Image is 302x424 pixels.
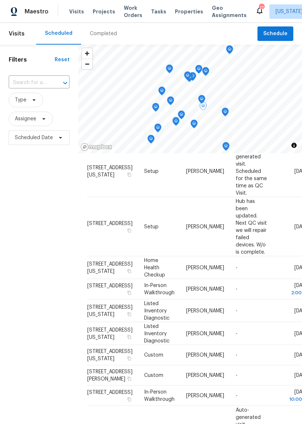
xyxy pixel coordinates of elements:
[87,221,133,226] span: [STREET_ADDRESS]
[82,48,92,59] button: Zoom in
[124,4,142,19] span: Work Orders
[60,78,70,88] button: Open
[184,71,191,83] div: Map marker
[144,353,163,358] span: Custom
[87,261,133,274] span: [STREET_ADDRESS][US_STATE]
[15,96,26,104] span: Type
[186,373,224,378] span: [PERSON_NAME]
[154,124,162,135] div: Map marker
[200,102,207,113] div: Map marker
[198,95,205,106] div: Map marker
[9,26,25,42] span: Visits
[226,45,233,57] div: Map marker
[236,308,238,313] span: -
[290,141,298,150] button: Toggle attribution
[126,267,133,274] button: Copy Address
[292,141,296,149] span: Toggle attribution
[87,390,133,395] span: [STREET_ADDRESS]
[222,142,230,153] div: Map marker
[147,135,155,146] div: Map marker
[236,353,238,358] span: -
[151,9,166,14] span: Tasks
[144,283,175,295] span: In-Person Walkthrough
[144,301,169,320] span: Listed Inventory Diagnostic
[186,287,224,292] span: [PERSON_NAME]
[152,103,159,114] div: Map marker
[172,117,180,128] div: Map marker
[186,169,224,174] span: [PERSON_NAME]
[263,29,288,38] span: Schedule
[178,111,185,122] div: Map marker
[126,355,133,362] button: Copy Address
[195,65,202,76] div: Map marker
[25,8,49,15] span: Maestro
[236,265,238,270] span: -
[236,147,267,195] span: Auto-generated visit. Scheduled for the same time as QC Visit.
[15,115,36,122] span: Assignee
[144,224,159,229] span: Setup
[236,373,238,378] span: -
[126,171,133,178] button: Copy Address
[212,4,247,19] span: Geo Assignments
[202,67,209,78] div: Map marker
[222,108,229,119] div: Map marker
[190,120,198,131] div: Map marker
[126,375,133,382] button: Copy Address
[87,283,133,288] span: [STREET_ADDRESS]
[186,393,224,398] span: [PERSON_NAME]
[236,287,238,292] span: -
[236,199,267,254] span: Hub has been updated. Next QC visit we will repair failed devices. W/o is complete.
[93,8,115,15] span: Projects
[144,390,175,402] span: In-Person Walkthrough
[87,327,133,340] span: [STREET_ADDRESS][US_STATE]
[257,26,293,41] button: Schedule
[90,30,117,37] div: Completed
[186,331,224,336] span: [PERSON_NAME]
[126,333,133,340] button: Copy Address
[126,227,133,233] button: Copy Address
[158,87,165,98] div: Map marker
[186,353,224,358] span: [PERSON_NAME]
[9,56,55,63] h1: Filters
[166,65,173,76] div: Map marker
[82,59,92,69] button: Zoom out
[9,77,49,88] input: Search for an address...
[55,56,70,63] div: Reset
[144,324,169,343] span: Listed Inventory Diagnostic
[126,311,133,317] button: Copy Address
[45,30,72,37] div: Scheduled
[69,8,84,15] span: Visits
[15,134,53,141] span: Scheduled Date
[167,96,174,108] div: Map marker
[87,304,133,317] span: [STREET_ADDRESS][US_STATE]
[236,393,238,398] span: -
[175,8,203,15] span: Properties
[236,331,238,336] span: -
[144,373,163,378] span: Custom
[144,169,159,174] span: Setup
[186,224,224,229] span: [PERSON_NAME]
[126,290,133,296] button: Copy Address
[126,396,133,403] button: Copy Address
[87,369,133,382] span: [STREET_ADDRESS][PERSON_NAME]
[186,265,224,270] span: [PERSON_NAME]
[186,308,224,313] span: [PERSON_NAME]
[144,258,165,277] span: Home Health Checkup
[259,4,264,12] div: 17
[87,165,133,177] span: [STREET_ADDRESS][US_STATE]
[87,349,133,361] span: [STREET_ADDRESS][US_STATE]
[80,143,112,151] a: Mapbox homepage
[189,72,196,83] div: Map marker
